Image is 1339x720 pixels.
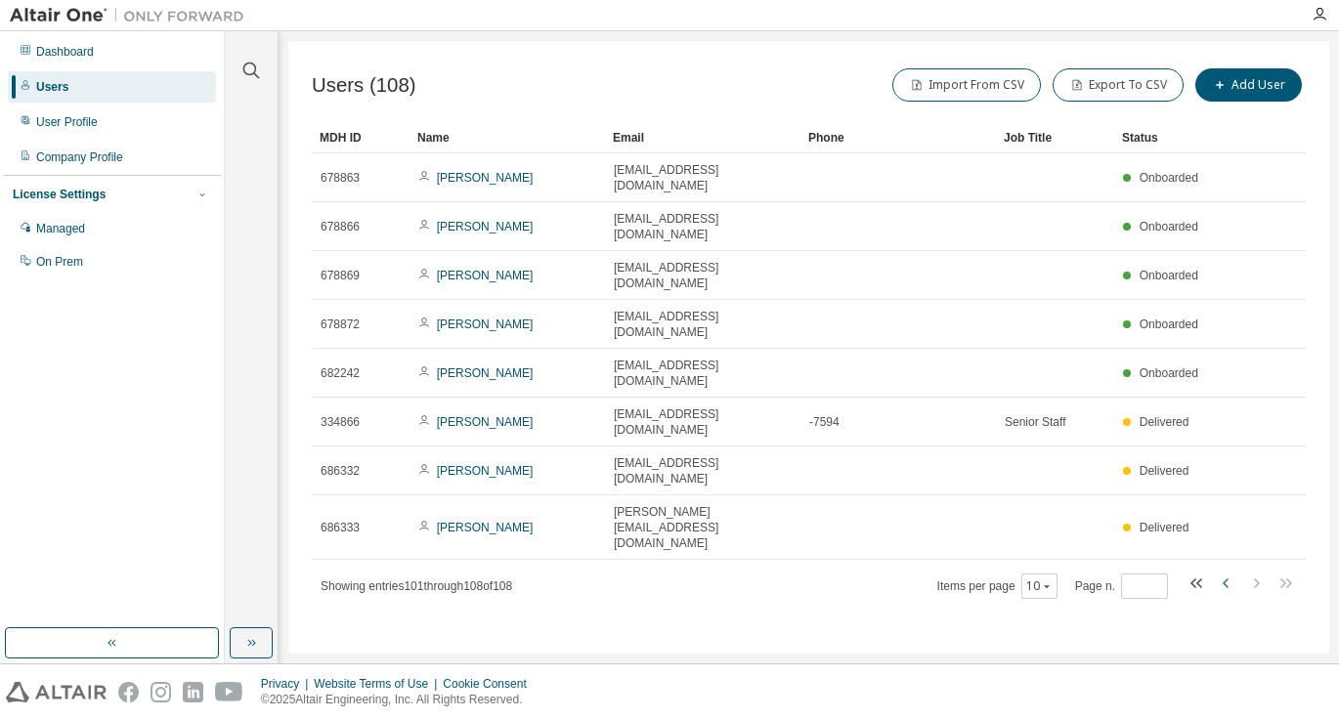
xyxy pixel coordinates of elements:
span: Onboarded [1140,318,1198,331]
span: [EMAIL_ADDRESS][DOMAIN_NAME] [614,309,792,340]
span: Delivered [1140,521,1189,534]
button: Import From CSV [892,68,1041,102]
div: Status [1122,122,1204,153]
span: [EMAIL_ADDRESS][DOMAIN_NAME] [614,162,792,193]
span: Items per page [937,573,1058,599]
div: Cookie Consent [443,676,538,692]
span: 682242 [321,365,360,381]
div: Email [613,122,793,153]
a: [PERSON_NAME] [437,171,534,185]
div: MDH ID [320,122,402,153]
div: Managed [36,221,85,236]
div: Dashboard [36,44,94,60]
div: On Prem [36,254,83,270]
span: Senior Staff [1005,414,1065,430]
a: [PERSON_NAME] [437,366,534,380]
a: [PERSON_NAME] [437,415,534,429]
span: 686333 [321,520,360,535]
a: [PERSON_NAME] [437,521,534,534]
button: Add User [1195,68,1302,102]
span: [PERSON_NAME][EMAIL_ADDRESS][DOMAIN_NAME] [614,504,792,551]
span: Delivered [1140,415,1189,429]
span: Onboarded [1140,366,1198,380]
a: [PERSON_NAME] [437,464,534,478]
button: 10 [1026,578,1053,594]
div: Privacy [261,676,314,692]
img: instagram.svg [151,682,171,702]
span: Users (108) [312,74,416,97]
a: [PERSON_NAME] [437,220,534,233]
div: License Settings [13,187,106,202]
p: © 2025 Altair Engineering, Inc. All Rights Reserved. [261,692,539,708]
div: User Profile [36,114,98,130]
span: Onboarded [1140,171,1198,185]
span: 678863 [321,170,360,186]
img: Altair One [10,6,254,25]
div: Job Title [1004,122,1106,153]
span: Page n. [1075,573,1168,599]
span: 678872 [321,317,360,332]
a: [PERSON_NAME] [437,269,534,282]
span: 334866 [321,414,360,430]
img: altair_logo.svg [6,682,107,702]
img: youtube.svg [215,682,243,702]
a: [PERSON_NAME] [437,318,534,331]
span: [EMAIL_ADDRESS][DOMAIN_NAME] [614,358,792,389]
span: Showing entries 101 through 108 of 108 [321,579,512,593]
div: Users [36,79,68,95]
span: -7594 [809,414,840,430]
span: 686332 [321,463,360,479]
span: Onboarded [1140,269,1198,282]
img: linkedin.svg [183,682,203,702]
div: Phone [808,122,988,153]
span: [EMAIL_ADDRESS][DOMAIN_NAME] [614,260,792,291]
span: 678869 [321,268,360,283]
div: Name [417,122,597,153]
img: facebook.svg [118,682,139,702]
button: Export To CSV [1053,68,1184,102]
div: Website Terms of Use [314,676,443,692]
span: [EMAIL_ADDRESS][DOMAIN_NAME] [614,455,792,487]
span: Delivered [1140,464,1189,478]
span: [EMAIL_ADDRESS][DOMAIN_NAME] [614,406,792,438]
div: Company Profile [36,149,123,165]
span: 678866 [321,219,360,234]
span: Onboarded [1140,220,1198,233]
span: [EMAIL_ADDRESS][DOMAIN_NAME] [614,211,792,242]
